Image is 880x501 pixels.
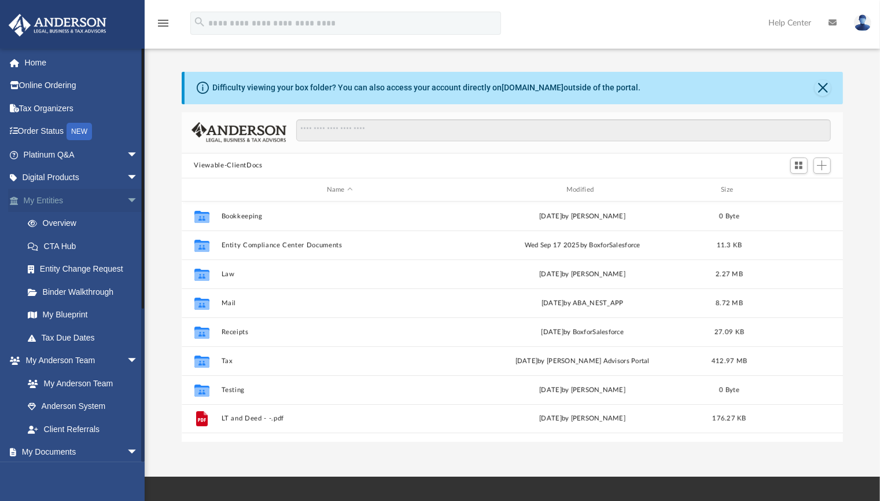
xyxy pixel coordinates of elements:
span: 2.27 MB [716,271,743,277]
span: 176.27 KB [712,416,746,422]
a: CTA Hub [16,235,156,258]
span: 0 Byte [719,387,739,393]
input: Search files and folders [296,119,830,141]
div: [DATE] by [PERSON_NAME] Advisors Portal [463,356,701,367]
span: arrow_drop_down [127,441,150,465]
a: My Blueprint [16,303,150,327]
a: Platinum Q&Aarrow_drop_down [8,143,156,166]
span: arrow_drop_down [127,166,150,190]
div: grid [182,202,844,441]
span: 0 Byte [719,213,739,220]
div: [DATE] by [PERSON_NAME] [463,269,701,280]
button: Bookkeeping [221,213,458,220]
span: 11.3 KB [716,242,742,248]
div: [DATE] by [PERSON_NAME] [463,414,701,425]
button: Receipts [221,328,458,336]
button: Mail [221,299,458,307]
button: Switch to Grid View [790,158,808,174]
div: Size [706,185,752,195]
div: Name [220,185,458,195]
span: 8.72 MB [716,300,743,306]
span: arrow_drop_down [127,189,150,213]
a: Tax Due Dates [16,326,156,349]
div: id [186,185,215,195]
a: Tax Organizers [8,97,156,120]
a: My Entitiesarrow_drop_down [8,189,156,212]
button: Entity Compliance Center Documents [221,242,458,249]
button: Law [221,270,458,278]
div: [DATE] by [PERSON_NAME] [463,211,701,222]
a: Overview [16,212,156,235]
div: [DATE] by ABA_NEST_APP [463,298,701,309]
div: [DATE] by BoxforSalesforce [463,327,701,338]
div: Wed Sep 17 2025 by BoxforSalesforce [463,240,701,251]
a: [DOMAIN_NAME] [502,83,564,92]
div: Difficulty viewing your box folder? You can also access your account directly on outside of the p... [213,82,641,94]
i: search [193,16,206,28]
span: arrow_drop_down [127,143,150,167]
button: Testing [221,386,458,394]
div: NEW [67,123,92,140]
a: Home [8,51,156,74]
a: My Documentsarrow_drop_down [8,441,150,464]
img: User Pic [854,14,871,31]
button: Add [813,158,831,174]
a: Online Ordering [8,74,156,97]
div: Modified [463,185,701,195]
i: menu [156,16,170,30]
div: [DATE] by [PERSON_NAME] [463,385,701,396]
a: Binder Walkthrough [16,280,156,303]
img: Anderson Advisors Platinum Portal [5,14,110,36]
button: Tax [221,357,458,365]
a: Order StatusNEW [8,120,156,144]
span: 27.09 KB [714,329,743,335]
a: My Anderson Team [16,372,144,395]
a: My Anderson Teamarrow_drop_down [8,349,150,372]
button: LT and Deed - -.pdf [221,415,458,423]
button: Viewable-ClientDocs [194,160,262,171]
a: Client Referrals [16,418,150,441]
a: Digital Productsarrow_drop_down [8,166,156,189]
a: Entity Change Request [16,258,156,281]
a: Anderson System [16,395,150,418]
span: arrow_drop_down [127,349,150,373]
div: id [757,185,838,195]
span: 412.97 MB [711,358,746,364]
a: menu [156,22,170,30]
button: Close [815,80,831,96]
